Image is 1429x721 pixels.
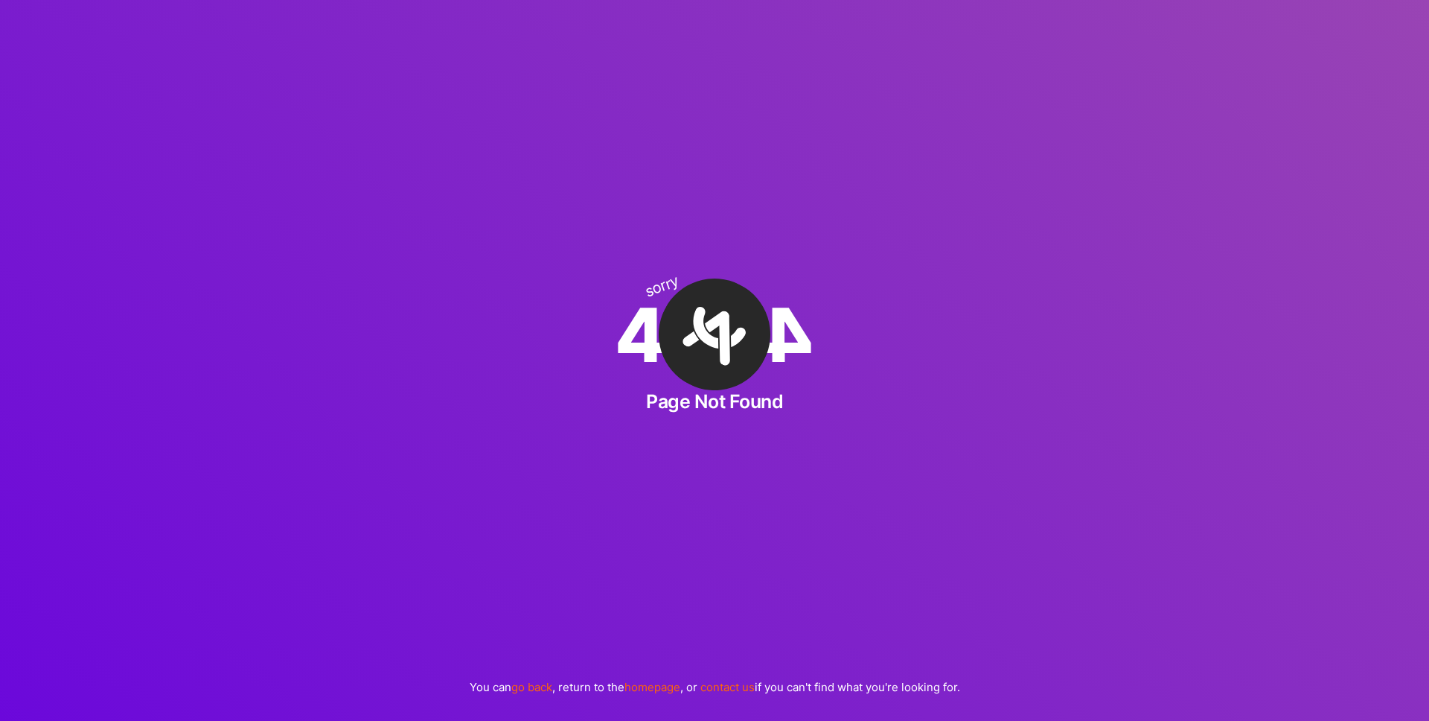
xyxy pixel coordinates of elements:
a: go back [511,680,552,694]
div: sorry [643,273,681,300]
span: 4 [763,327,814,343]
a: contact us [700,680,755,694]
p: You can , return to the , or if you can't find what you're looking for. [470,679,960,695]
h2: Page Not Found [646,390,783,413]
div: 4 [615,279,814,390]
img: A·Team [639,259,790,410]
a: homepage [624,680,680,694]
